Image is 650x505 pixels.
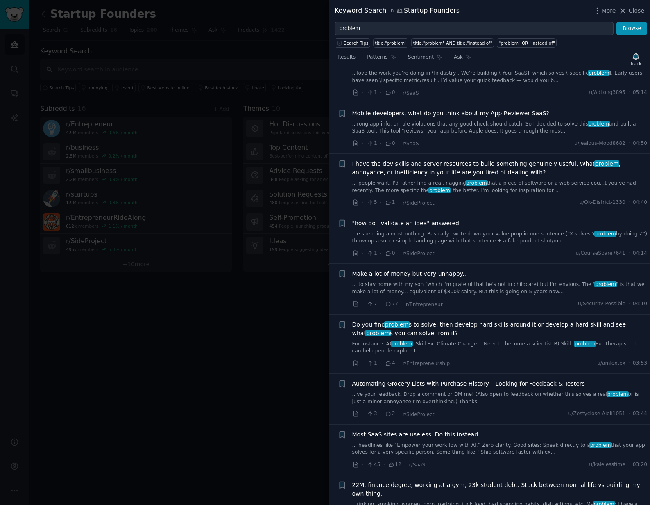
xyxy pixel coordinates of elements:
a: Make a lot of money but very unhappy... [352,270,468,278]
span: u/Zestyclose-Aioli1051 [568,410,625,418]
span: in [389,7,394,15]
a: ...ve your feedback. Drop a comment or DM me! (Also open to feedback on whether this solves a rea... [352,391,648,405]
span: Sentiment [408,54,434,61]
span: 03:44 [633,410,647,418]
span: Ask [454,54,463,61]
span: 0 [385,89,395,96]
span: 1 [367,250,377,257]
a: title:"problem" [373,38,408,48]
span: · [380,300,382,308]
span: Results [337,54,356,61]
a: ... people want, I'd rather find a real, naggingproblemthat a piece of software or a web service ... [352,180,648,194]
span: 7 [367,300,377,308]
span: · [628,140,630,147]
a: title:"problem" AND title:"instead of" [411,38,494,48]
a: Automating Grocery Lists with Purchase History – Looking for Feedback & Testers [352,379,585,388]
span: 5 [367,199,377,206]
span: 1 [385,199,395,206]
a: ...love the work you’re doing in \[industry]. We’re building \[Your SaaS], which solves \[specifi... [352,70,648,84]
span: u/kalelesstime [589,461,625,468]
a: "problem" OR "instead of" [497,38,557,48]
a: For instance: A)problem- Skill Ex. Climate Change -- Need to become a scientist B) Skill -problem... [352,340,648,355]
span: · [362,139,364,148]
span: u/Jealous-Mood8682 [574,140,625,147]
button: Track [627,50,644,68]
span: 1 [367,89,377,96]
div: "problem" OR "instead of" [499,40,555,46]
span: Patterns [367,54,387,61]
span: · [398,199,400,207]
a: Sentiment [405,51,445,68]
span: 0 [385,140,395,147]
span: · [362,460,364,469]
button: Browse [616,22,647,36]
span: · [362,359,364,368]
span: · [398,139,400,148]
span: 1 [367,140,377,147]
span: 03:20 [633,461,647,468]
span: r/SideProject [403,411,435,417]
span: · [362,410,364,418]
a: Patterns [364,51,399,68]
span: Search Tips [344,40,369,46]
div: title:"problem" [375,40,407,46]
span: 12 [388,461,401,468]
div: Keyword Search Startup Founders [335,6,460,16]
span: 45 [367,461,380,468]
a: Do you findproblems to solve, then develop hard skills around it or develop a hard skill and see ... [352,320,648,338]
span: 77 [385,300,398,308]
span: u/Ok-District-1330 [579,199,625,206]
span: 03:53 [633,360,647,367]
a: ... headlines like “Empower your workflow with AI.” Zero clarity. Good sites: Speak directly to a... [352,442,648,456]
span: problem [574,341,596,347]
span: problem [428,187,451,193]
span: · [380,139,382,148]
span: problem [594,160,619,167]
span: · [380,199,382,207]
span: problem [391,341,413,347]
span: · [380,410,382,418]
span: More [602,7,616,15]
span: · [398,249,400,258]
span: · [628,461,630,468]
span: r/Entrepreneur [406,302,443,307]
span: Mobile developers, what do you think about my App Reviewer SaaS? [352,109,549,118]
span: 0 [385,250,395,257]
a: 22M, finance degree, working at a gym, 23k student debt. Stuck between normal life vs building my... [352,481,648,498]
span: · [398,89,400,97]
span: · [380,249,382,258]
span: · [628,89,630,96]
a: Results [335,51,358,68]
a: ...e spending almost nothing. Basically...write down your value prop in one sentence (“X solves Y... [352,231,648,245]
span: u/CourseSpare7641 [576,250,625,257]
span: 4 [385,360,395,367]
span: · [628,360,630,367]
span: · [401,300,403,308]
span: 04:10 [633,300,647,308]
span: 3 [367,410,377,418]
a: Most SaaS sites are useless. Do this instead. [352,430,480,439]
span: · [380,359,382,368]
button: More [593,7,616,15]
span: problem [589,442,611,448]
span: r/SaaS [403,90,419,96]
span: "how do I validate an idea" answered [352,219,459,228]
span: r/SideProject [403,200,435,206]
span: · [380,89,382,97]
a: ...rong app info, or rule violations that any good check should catch. So I decided to solve this... [352,121,648,135]
a: Ask [451,51,474,68]
span: · [362,300,364,308]
span: problem [465,180,487,186]
span: u/AdLong3895 [589,89,625,96]
span: problem [588,70,610,76]
span: u/amlextex [597,360,625,367]
span: r/SaaS [403,141,419,146]
div: Track [630,61,641,66]
span: problem [607,391,629,397]
span: I have the dev skills and server resources to build something genuinely useful. What , annoyance,... [352,160,648,177]
button: Search Tips [335,38,370,48]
